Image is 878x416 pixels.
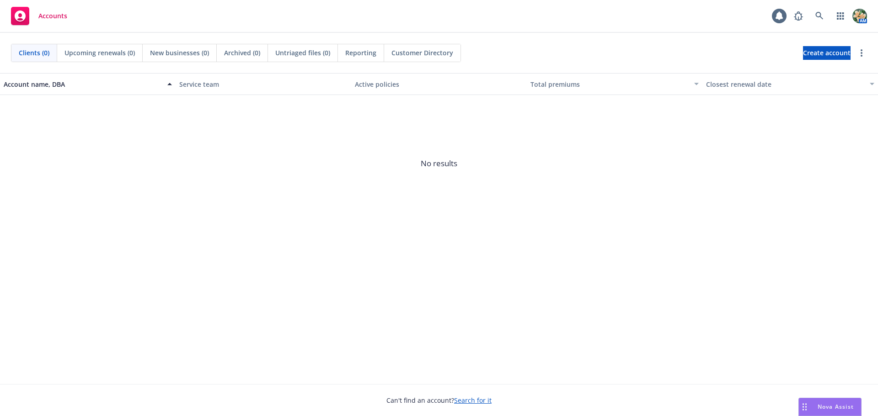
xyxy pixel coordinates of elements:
span: Reporting [345,48,376,58]
button: Active policies [351,73,527,95]
span: Clients (0) [19,48,49,58]
img: photo [852,9,867,23]
div: Total premiums [530,79,689,89]
div: Account name, DBA [4,79,162,89]
div: Active policies [355,79,523,89]
span: Create account [803,44,851,62]
div: Drag to move [799,398,810,416]
a: more [856,47,867,58]
button: Closest renewal date [702,73,878,95]
span: Untriaged files (0) [275,48,330,58]
div: Closest renewal date [706,79,864,89]
span: Customer Directory [391,48,453,58]
a: Search for it [454,396,492,405]
button: Nova Assist [798,398,862,416]
div: Service team [179,79,348,89]
a: Accounts [7,3,71,29]
a: Create account [803,46,851,60]
a: Switch app [831,7,850,25]
a: Report a Bug [789,7,808,25]
button: Total premiums [527,73,702,95]
span: Upcoming renewals (0) [64,48,135,58]
span: Nova Assist [818,403,854,411]
span: New businesses (0) [150,48,209,58]
a: Search [810,7,829,25]
span: Accounts [38,12,67,20]
span: Can't find an account? [386,395,492,405]
button: Service team [176,73,351,95]
span: Archived (0) [224,48,260,58]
